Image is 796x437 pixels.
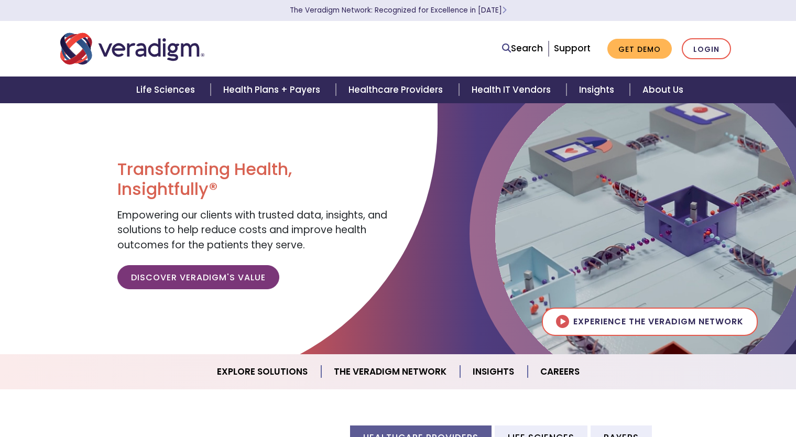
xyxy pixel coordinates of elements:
a: Health Plans + Payers [211,77,336,103]
img: Veradigm logo [60,31,204,66]
h1: Transforming Health, Insightfully® [117,159,390,200]
a: The Veradigm Network [321,358,460,385]
a: Discover Veradigm's Value [117,265,279,289]
a: Insights [460,358,528,385]
a: Login [682,38,731,60]
a: About Us [630,77,696,103]
span: Empowering our clients with trusted data, insights, and solutions to help reduce costs and improv... [117,208,387,252]
a: Get Demo [607,39,672,59]
a: Healthcare Providers [336,77,459,103]
a: The Veradigm Network: Recognized for Excellence in [DATE]Learn More [290,5,507,15]
a: Life Sciences [124,77,211,103]
a: Support [554,42,591,54]
a: Insights [566,77,630,103]
a: Search [502,41,543,56]
span: Learn More [502,5,507,15]
a: Explore Solutions [204,358,321,385]
a: Careers [528,358,592,385]
a: Health IT Vendors [459,77,566,103]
